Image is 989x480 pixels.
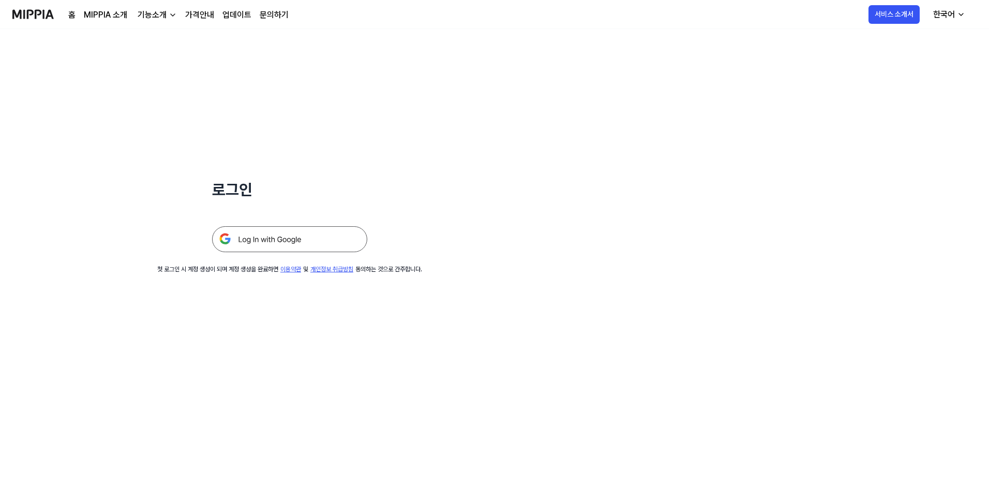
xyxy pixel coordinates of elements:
div: 한국어 [931,8,957,21]
a: 가격안내 [185,9,214,21]
a: 이용약관 [280,266,301,273]
button: 한국어 [925,4,971,25]
a: 업데이트 [222,9,251,21]
a: 개인정보 취급방침 [310,266,353,273]
div: 첫 로그인 시 계정 생성이 되며 계정 생성을 완료하면 및 동의하는 것으로 간주합니다. [157,265,422,274]
a: 홈 [68,9,76,21]
button: 서비스 소개서 [868,5,920,24]
img: down [169,11,177,19]
a: MIPPIA 소개 [84,9,127,21]
h1: 로그인 [212,178,367,201]
button: 기능소개 [136,9,177,21]
img: 구글 로그인 버튼 [212,226,367,252]
a: 문의하기 [260,9,289,21]
div: 기능소개 [136,9,169,21]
